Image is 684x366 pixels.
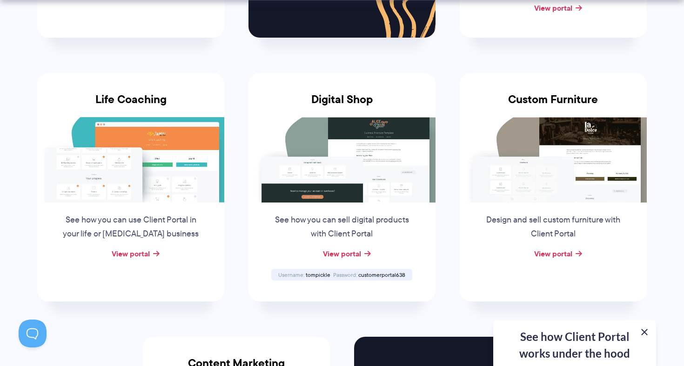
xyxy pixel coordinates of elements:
a: View portal [534,248,572,259]
p: Design and sell custom furniture with Client Portal [483,213,624,241]
span: Username [278,271,304,279]
p: See how you can use Client Portal in your life or [MEDICAL_DATA] business [60,213,201,241]
h3: Custom Furniture [460,93,647,117]
iframe: Toggle Customer Support [19,320,47,347]
span: customerportal638 [358,271,405,279]
p: See how you can sell digital products with Client Portal [271,213,413,241]
h3: Life Coaching [37,93,224,117]
a: View portal [112,248,150,259]
h3: Digital Shop [248,93,436,117]
span: tompickle [306,271,330,279]
span: Password [333,271,357,279]
a: View portal [323,248,361,259]
a: View portal [534,2,572,13]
